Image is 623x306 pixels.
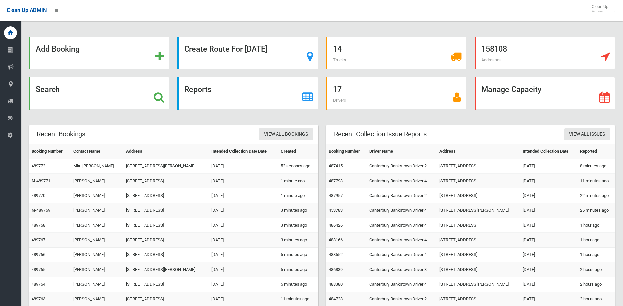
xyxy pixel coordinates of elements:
header: Recent Bookings [29,128,93,141]
span: Drivers [333,98,346,103]
td: [DATE] [520,262,577,277]
td: [STREET_ADDRESS] [437,188,520,203]
td: [PERSON_NAME] [71,248,123,262]
th: Booking Number [326,144,367,159]
td: [DATE] [209,218,278,233]
a: 487793 [329,178,343,183]
td: 25 minutes ago [577,203,615,218]
a: 489772 [32,164,45,168]
a: View All Issues [564,128,610,141]
a: 487957 [329,193,343,198]
td: Mhu [PERSON_NAME] [71,159,123,174]
a: 484728 [329,296,343,301]
td: Canterbury Bankstown Driver 4 [367,233,437,248]
strong: 158108 [481,44,507,54]
a: 488552 [329,252,343,257]
td: [DATE] [209,188,278,203]
a: 489770 [32,193,45,198]
td: 3 minutes ago [278,203,318,218]
td: [DATE] [520,277,577,292]
th: Reported [577,144,615,159]
th: Driver Name [367,144,437,159]
th: Contact Name [71,144,123,159]
td: [STREET_ADDRESS] [437,233,520,248]
td: [STREET_ADDRESS] [123,218,209,233]
strong: Search [36,85,60,94]
td: 5 minutes ago [278,248,318,262]
td: [DATE] [520,188,577,203]
td: [STREET_ADDRESS][PERSON_NAME] [437,203,520,218]
a: Add Booking [29,37,169,69]
a: 488380 [329,282,343,287]
a: 17 Drivers [326,77,467,110]
header: Recent Collection Issue Reports [326,128,434,141]
td: [STREET_ADDRESS] [123,174,209,188]
td: [STREET_ADDRESS][PERSON_NAME] [437,277,520,292]
td: [STREET_ADDRESS] [437,218,520,233]
td: [PERSON_NAME] [71,277,123,292]
th: Booking Number [29,144,71,159]
td: [DATE] [520,233,577,248]
td: [DATE] [520,159,577,174]
td: 1 hour ago [577,218,615,233]
th: Address [123,144,209,159]
span: Trucks [333,57,346,62]
a: M-489771 [32,178,50,183]
td: 11 minutes ago [577,174,615,188]
td: Canterbury Bankstown Driver 2 [367,188,437,203]
th: Address [437,144,520,159]
td: 2 hours ago [577,262,615,277]
a: 158108 Addresses [475,37,615,69]
td: [DATE] [520,218,577,233]
td: 1 minute ago [278,174,318,188]
td: [PERSON_NAME] [71,262,123,277]
td: 3 minutes ago [278,218,318,233]
a: Create Route For [DATE] [177,37,318,69]
a: Search [29,77,169,110]
strong: 14 [333,44,342,54]
td: 3 minutes ago [278,233,318,248]
td: [DATE] [209,203,278,218]
td: 1 hour ago [577,248,615,262]
small: Admin [592,9,608,14]
a: View All Bookings [259,128,313,141]
td: Canterbury Bankstown Driver 4 [367,248,437,262]
td: [STREET_ADDRESS][PERSON_NAME] [123,262,209,277]
span: Clean Up ADMIN [7,7,47,13]
td: [DATE] [209,174,278,188]
td: [DATE] [520,248,577,262]
a: Reports [177,77,318,110]
td: [STREET_ADDRESS] [123,277,209,292]
td: Canterbury Bankstown Driver 2 [367,159,437,174]
td: [PERSON_NAME] [71,188,123,203]
td: Canterbury Bankstown Driver 4 [367,203,437,218]
td: [DATE] [209,248,278,262]
td: [STREET_ADDRESS] [123,233,209,248]
a: 489767 [32,237,45,242]
strong: 17 [333,85,342,94]
td: [STREET_ADDRESS] [123,188,209,203]
th: Intended Collection Date Date [209,144,278,159]
td: [STREET_ADDRESS] [123,248,209,262]
a: 489764 [32,282,45,287]
a: 486426 [329,223,343,228]
td: 52 seconds ago [278,159,318,174]
td: 2 hours ago [577,277,615,292]
td: Canterbury Bankstown Driver 4 [367,277,437,292]
td: Canterbury Bankstown Driver 3 [367,262,437,277]
td: [DATE] [520,203,577,218]
td: 5 minutes ago [278,262,318,277]
td: [DATE] [209,159,278,174]
a: 489766 [32,252,45,257]
a: 489768 [32,223,45,228]
a: 453783 [329,208,343,213]
span: Addresses [481,57,501,62]
th: Intended Collection Date [520,144,577,159]
strong: Manage Capacity [481,85,541,94]
td: 5 minutes ago [278,277,318,292]
td: 1 hour ago [577,233,615,248]
td: [DATE] [520,174,577,188]
td: [STREET_ADDRESS] [437,159,520,174]
td: Canterbury Bankstown Driver 4 [367,174,437,188]
td: [STREET_ADDRESS][PERSON_NAME] [123,159,209,174]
